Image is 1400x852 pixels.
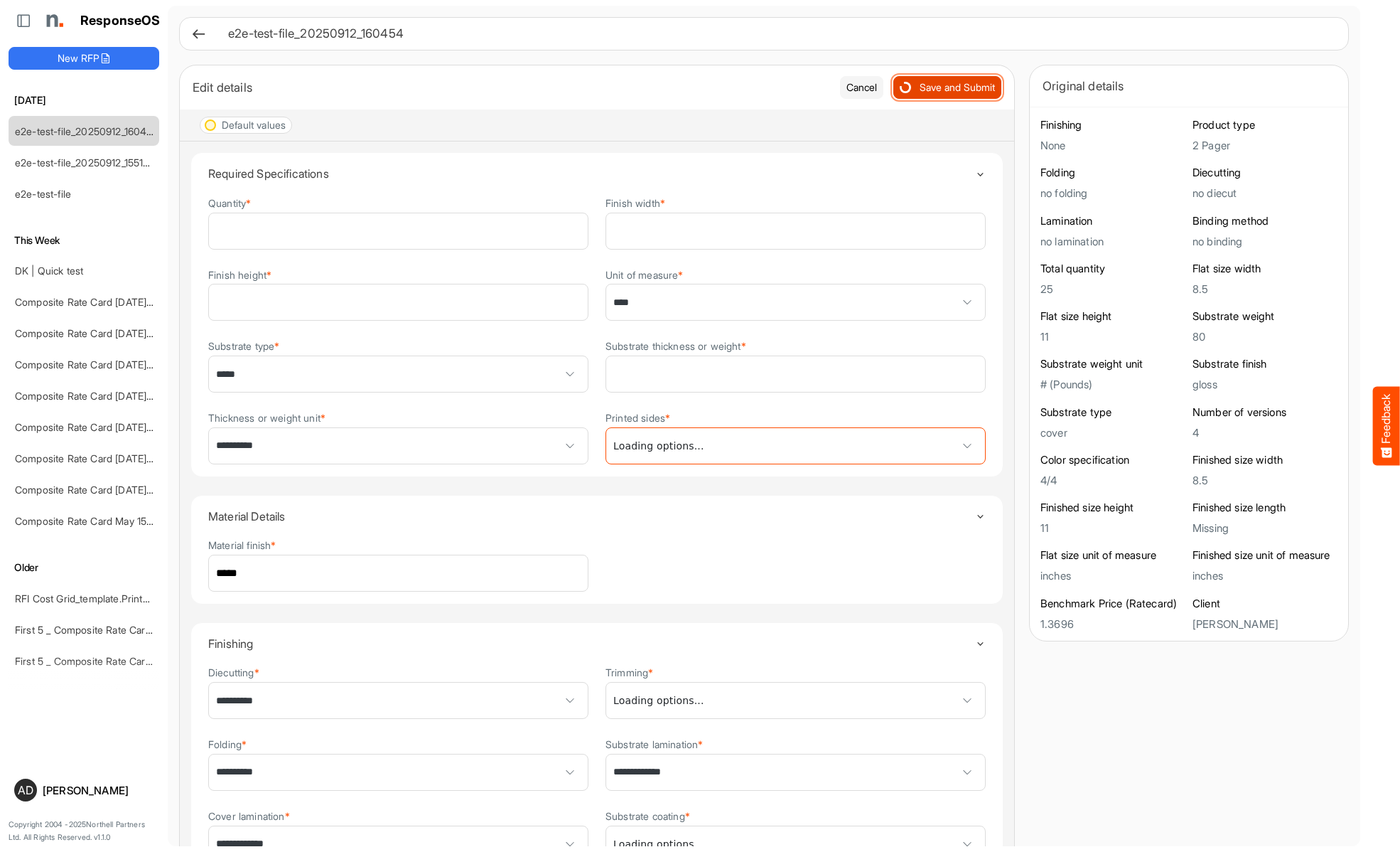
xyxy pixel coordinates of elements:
h6: Substrate finish [1192,357,1337,371]
label: Substrate lamination [605,739,703,750]
button: New RFP [9,47,159,70]
h6: Substrate weight [1192,309,1337,324]
h6: Client [1192,597,1337,611]
a: e2e-test-file [15,188,71,200]
h6: Substrate type [1040,405,1185,420]
h5: 25 [1040,283,1185,295]
a: Composite Rate Card [DATE]_smaller [15,296,183,308]
h6: [DATE] [9,92,159,108]
label: Diecutting [208,667,259,678]
h6: Flat size height [1040,309,1185,324]
h6: Finished size width [1192,453,1337,467]
a: Composite Rate Card [DATE] mapping test_deleted [15,390,247,402]
a: e2e-test-file_20250912_155107 [15,156,155,169]
a: First 5 _ Composite Rate Card [DATE] [15,655,185,667]
a: RFI Cost Grid_template.Prints and warehousing [15,592,229,605]
label: Unit of measure [605,270,684,280]
h6: Finished size unit of measure [1192,548,1337,563]
div: Default values [222,120,286,130]
h1: ResponseOS [80,14,161,28]
h6: Substrate weight unit [1040,357,1185,371]
h5: gloss [1192,378,1337,390]
a: Composite Rate Card [DATE] mapping test_deleted [15,421,247,433]
label: Trimming [605,667,653,678]
h5: no folding [1040,187,1185,199]
h5: 1.3696 [1040,618,1185,630]
span: AD [18,784,33,796]
h6: Total quantity [1040,262,1185,276]
button: Cancel [840,76,883,99]
div: Edit details [193,78,829,97]
h5: 8.5 [1192,474,1337,486]
h5: inches [1192,570,1337,582]
h5: [PERSON_NAME] [1192,618,1337,630]
a: Composite Rate Card [DATE] mapping test [15,452,208,464]
h5: Missing [1192,522,1337,534]
h5: None [1040,139,1185,151]
h6: Finished size height [1040,501,1185,515]
label: Material finish [208,540,276,550]
label: Cover lamination [208,811,290,821]
h6: Older [9,560,159,575]
a: Composite Rate Card May 15-2 [15,515,157,527]
img: Northell [39,6,68,35]
label: Printed sides [605,412,670,423]
h4: Finishing [208,637,975,650]
label: Folding [208,739,247,750]
h6: Product type [1192,118,1337,132]
h6: Finished size length [1192,501,1337,515]
h6: Lamination [1040,214,1185,228]
h5: inches [1040,570,1185,582]
label: Finish width [605,198,665,208]
label: Thickness or weight unit [208,412,325,423]
a: e2e-test-file_20250912_160454 [15,125,159,137]
a: Composite Rate Card [DATE] mapping test_deleted [15,327,247,339]
label: Finish height [208,270,271,280]
h5: 4/4 [1040,474,1185,486]
h6: This Week [9,233,159,248]
h5: no diecut [1192,187,1337,199]
h4: Material Details [208,510,975,523]
h6: Flat size unit of measure [1040,548,1185,563]
h6: e2e-test-file_20250912_160454 [228,28,1325,40]
label: Substrate type [208,341,279,351]
summary: Toggle content [208,623,986,664]
h5: 11 [1040,331,1185,343]
h6: Color specification [1040,453,1185,467]
h5: no binding [1192,235,1337,247]
label: Substrate thickness or weight [605,341,746,351]
h6: Finishing [1040,118,1185,132]
h6: Binding method [1192,214,1337,228]
summary: Toggle content [208,153,986,194]
summary: Toggle content [208,496,986,537]
p: Copyright 2004 - 2025 Northell Partners Ltd. All Rights Reserved. v 1.1.0 [9,819,159,843]
h6: Number of versions [1192,405,1337,420]
h5: no lamination [1040,235,1185,247]
div: [PERSON_NAME] [43,785,154,796]
h5: cover [1040,427,1185,439]
a: Composite Rate Card [DATE] mapping test_deleted [15,358,247,371]
h6: Folding [1040,166,1185,180]
h5: 4 [1192,427,1337,439]
a: Composite Rate Card [DATE] mapping test [15,484,208,496]
h5: # (Pounds) [1040,378,1185,390]
h4: Required Specifications [208,167,975,180]
h6: Benchmark Price (Ratecard) [1040,597,1185,611]
a: First 5 _ Composite Rate Card [DATE] [15,624,185,636]
h5: 11 [1040,522,1185,534]
h5: 2 Pager [1192,139,1337,151]
h6: Flat size width [1192,262,1337,276]
h5: 80 [1192,331,1337,343]
label: Substrate coating [605,811,690,821]
label: Quantity [208,198,251,208]
a: DK | Quick test [15,265,83,277]
button: Feedback [1373,387,1400,466]
h5: 8.5 [1192,283,1337,295]
h6: Diecutting [1192,166,1337,180]
div: Original details [1043,76,1335,96]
